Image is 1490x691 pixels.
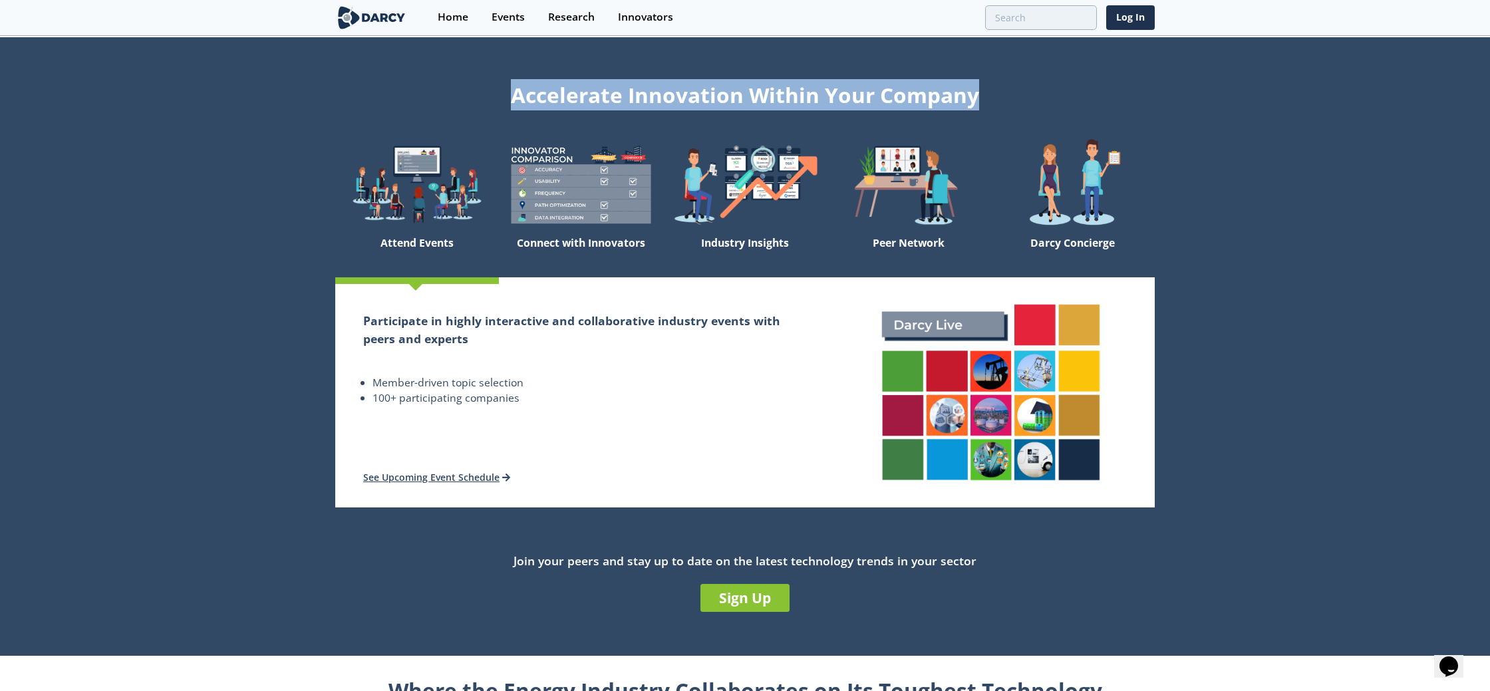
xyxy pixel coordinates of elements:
[363,471,510,484] a: See Upcoming Event Schedule
[372,375,799,391] li: Member-driven topic selection
[548,12,595,23] div: Research
[363,312,799,347] h2: Participate in highly interactive and collaborative industry events with peers and experts
[663,231,827,277] div: Industry Insights
[499,138,663,231] img: welcome-compare-1b687586299da8f117b7ac84fd957760.png
[335,74,1155,110] div: Accelerate Innovation Within Your Company
[492,12,525,23] div: Events
[499,231,663,277] div: Connect with Innovators
[1106,5,1155,30] a: Log In
[335,138,499,231] img: welcome-explore-560578ff38cea7c86bcfe544b5e45342.png
[827,231,990,277] div: Peer Network
[372,390,799,406] li: 100+ participating companies
[438,12,468,23] div: Home
[700,584,790,612] a: Sign Up
[618,12,673,23] div: Innovators
[985,5,1097,30] input: Advanced Search
[991,231,1155,277] div: Darcy Concierge
[991,138,1155,231] img: welcome-concierge-wide-20dccca83e9cbdbb601deee24fb8df72.png
[827,138,990,231] img: welcome-attend-b816887fc24c32c29d1763c6e0ddb6e6.png
[663,138,827,231] img: welcome-find-a12191a34a96034fcac36f4ff4d37733.png
[335,231,499,277] div: Attend Events
[1434,638,1477,678] iframe: chat widget
[868,291,1114,495] img: attend-events-831e21027d8dfeae142a4bc70e306247.png
[335,6,408,29] img: logo-wide.svg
